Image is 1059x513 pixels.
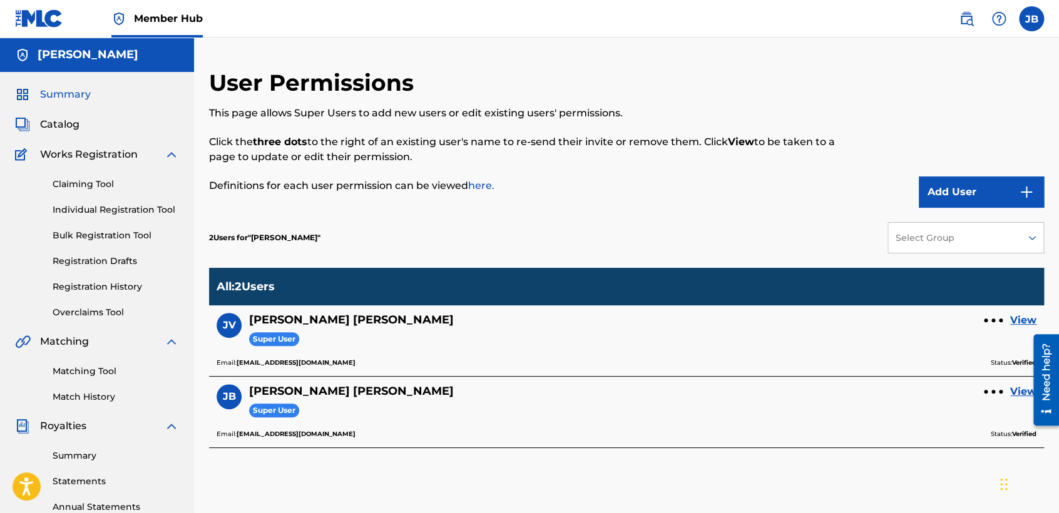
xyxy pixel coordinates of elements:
[1012,358,1036,367] b: Verified
[53,255,179,268] a: Registration Drafts
[209,233,248,242] span: 2 Users for
[164,419,179,434] img: expand
[991,11,1006,26] img: help
[15,117,79,132] a: CatalogCatalog
[15,334,31,349] img: Matching
[249,332,299,347] span: Super User
[1000,465,1008,503] div: Arrastrar
[40,147,138,162] span: Works Registration
[40,419,86,434] span: Royalties
[209,69,420,97] h2: User Permissions
[15,9,63,28] img: MLC Logo
[217,357,356,368] p: Email:
[53,306,179,319] a: Overclaims Tool
[209,106,852,121] p: This page allows Super Users to add new users or edit existing users' permissions.
[15,147,31,162] img: Works Registration
[1019,6,1044,31] div: User Menu
[134,11,203,26] span: Member Hub
[209,178,852,193] p: Definitions for each user permission can be viewed
[53,229,179,242] a: Bulk Registration Tool
[954,6,979,31] a: Public Search
[896,231,1012,245] div: Select Group
[249,384,454,399] h5: Josue Balderrama Carreño
[53,203,179,216] a: Individual Registration Tool
[248,233,320,242] span: Josue Balderrama Carreño
[53,390,179,404] a: Match History
[996,453,1059,513] div: Widget de chat
[40,117,79,132] span: Catalog
[209,135,852,165] p: Click the to the right of an existing user's name to re-send their invite or remove them. Click t...
[1019,185,1034,200] img: 9d2ae6d4665cec9f34b9.svg
[991,429,1036,440] p: Status:
[40,87,91,102] span: Summary
[164,147,179,162] img: expand
[986,6,1011,31] div: Help
[53,365,179,378] a: Matching Tool
[249,313,454,327] h5: Jorge Vázquez Guerra
[53,475,179,488] a: Statements
[1012,430,1036,438] b: Verified
[53,178,179,191] a: Claiming Tool
[40,334,89,349] span: Matching
[728,136,754,148] strong: View
[15,419,30,434] img: Royalties
[53,449,179,462] a: Summary
[15,48,30,63] img: Accounts
[959,11,974,26] img: search
[253,136,307,148] strong: three dots
[249,404,299,418] span: Super User
[111,11,126,26] img: Top Rightsholder
[919,176,1044,208] button: Add User
[468,180,494,191] a: here.
[53,280,179,293] a: Registration History
[237,358,356,367] b: [EMAIL_ADDRESS][DOMAIN_NAME]
[15,87,91,102] a: SummarySummary
[223,389,236,404] span: JB
[15,87,30,102] img: Summary
[164,334,179,349] img: expand
[996,453,1059,513] iframe: Chat Widget
[217,280,275,293] p: All : 2 Users
[991,357,1036,368] p: Status:
[237,430,356,438] b: [EMAIL_ADDRESS][DOMAIN_NAME]
[1024,330,1059,430] iframe: Resource Center
[38,48,138,62] h5: Josue Balderrama Carreño
[223,318,236,333] span: JV
[1010,384,1036,399] a: View
[1010,313,1036,328] a: View
[15,117,30,132] img: Catalog
[217,429,356,440] p: Email:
